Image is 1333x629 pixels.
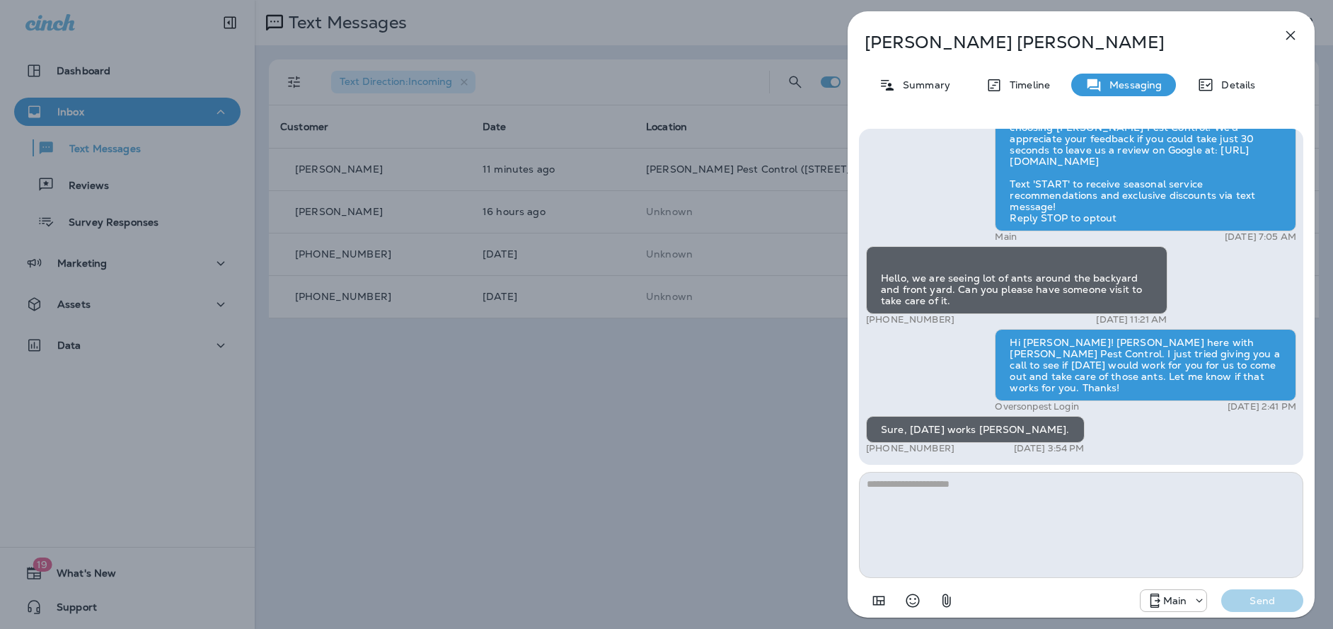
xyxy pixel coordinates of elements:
p: Details [1214,79,1255,91]
p: [DATE] 11:21 AM [1096,314,1167,325]
p: Messaging [1102,79,1162,91]
p: [DATE] 3:54 PM [1014,443,1085,454]
p: Timeline [1003,79,1050,91]
button: Add in a premade template [865,587,893,615]
p: [DATE] 2:41 PM [1228,401,1296,412]
p: [DATE] 7:05 AM [1225,231,1296,243]
div: Sure, [DATE] works [PERSON_NAME]. [866,416,1085,443]
div: Hello, we are seeing lot of ants around the backyard and front yard. Can you please have someone ... [866,246,1167,314]
p: [PHONE_NUMBER] [866,443,954,454]
p: Oversonpest Login [995,401,1078,412]
p: [PHONE_NUMBER] [866,314,954,325]
p: [PERSON_NAME] [PERSON_NAME] [865,33,1251,52]
button: Select an emoji [899,587,927,615]
p: Main [1163,595,1187,606]
p: Summary [896,79,950,91]
p: Main [995,231,1017,243]
div: +1 (480) 400-1835 [1141,592,1207,609]
div: Hi [PERSON_NAME]! [PERSON_NAME] here with [PERSON_NAME] Pest Control. I just tried giving you a c... [995,329,1296,401]
div: Hi there, [PERSON_NAME]! Thank you so much for choosing [PERSON_NAME] Pest Control! We'd apprecia... [995,103,1296,231]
